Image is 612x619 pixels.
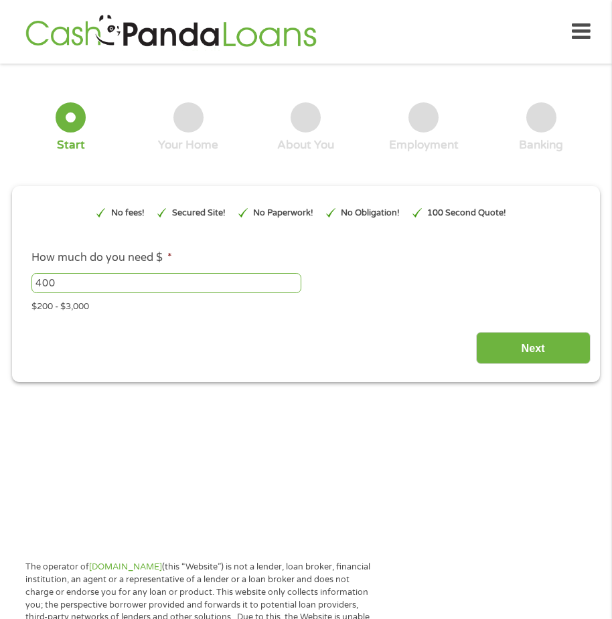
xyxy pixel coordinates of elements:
div: $200 - $3,000 [31,296,581,314]
div: About You [277,138,334,153]
p: Secured Site! [172,207,226,219]
p: 100 Second Quote! [427,207,506,219]
p: No Obligation! [341,207,400,219]
div: Employment [389,138,459,153]
input: Next [476,332,591,365]
p: No fees! [111,207,145,219]
img: GetLoanNow Logo [21,13,320,51]
label: How much do you need $ [31,251,172,265]
div: Your Home [158,138,218,153]
a: [DOMAIN_NAME] [89,561,162,572]
div: Start [57,138,85,153]
p: No Paperwork! [253,207,313,219]
div: Banking [519,138,563,153]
